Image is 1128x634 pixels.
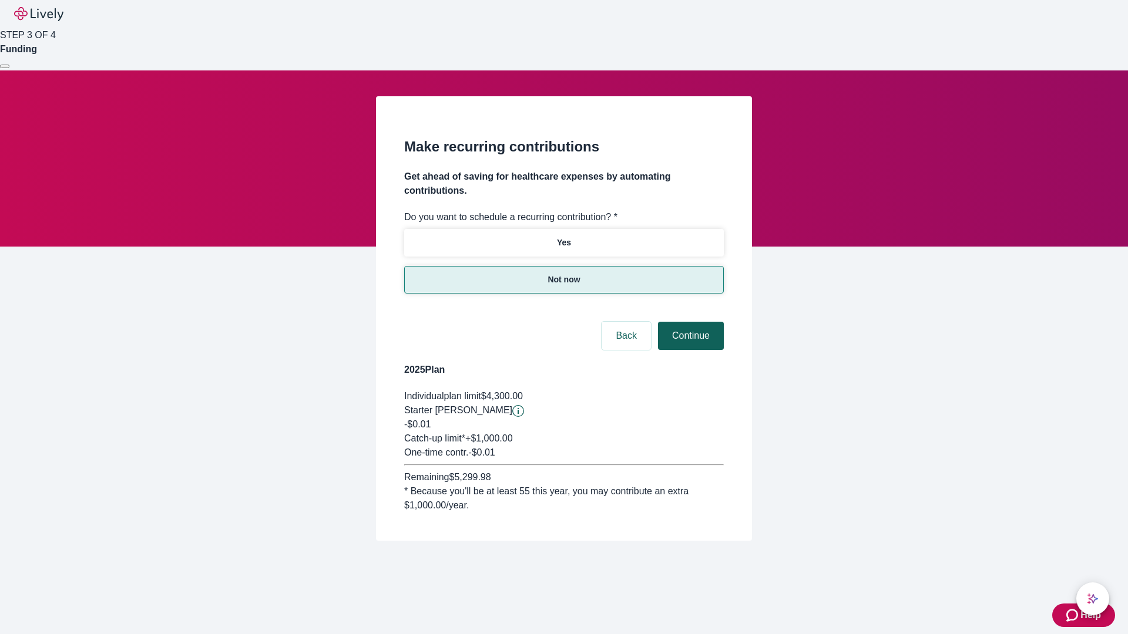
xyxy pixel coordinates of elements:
span: Individual plan limit [404,391,481,401]
span: Starter [PERSON_NAME] [404,405,512,415]
button: Yes [404,229,724,257]
h2: Make recurring contributions [404,136,724,157]
p: Yes [557,237,571,249]
span: -$0.01 [404,419,431,429]
button: Not now [404,266,724,294]
span: $5,299.98 [449,472,491,482]
span: Remaining [404,472,449,482]
p: Not now [548,274,580,286]
span: + $1,000.00 [465,433,513,443]
button: Back [602,322,651,350]
h4: 2025 Plan [404,363,724,377]
button: chat [1076,582,1109,615]
span: - $0.01 [468,447,495,457]
div: * Because you'll be at least 55 this year, you may contribute an extra $1,000.00 /year. [404,484,724,512]
svg: Starter penny details [512,405,524,417]
button: Zendesk support iconHelp [1052,603,1115,627]
button: Lively will contribute $0.01 to establish your account [512,405,524,417]
label: Do you want to schedule a recurring contribution? * [404,210,617,224]
h4: Get ahead of saving for healthcare expenses by automating contributions. [404,170,724,198]
button: Continue [658,322,724,350]
svg: Zendesk support icon [1066,608,1080,622]
span: Help [1080,608,1101,622]
span: $4,300.00 [481,391,523,401]
img: Lively [14,7,63,21]
svg: Lively AI Assistant [1087,593,1099,605]
span: One-time contr. [404,447,468,457]
span: Catch-up limit* [404,433,465,443]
